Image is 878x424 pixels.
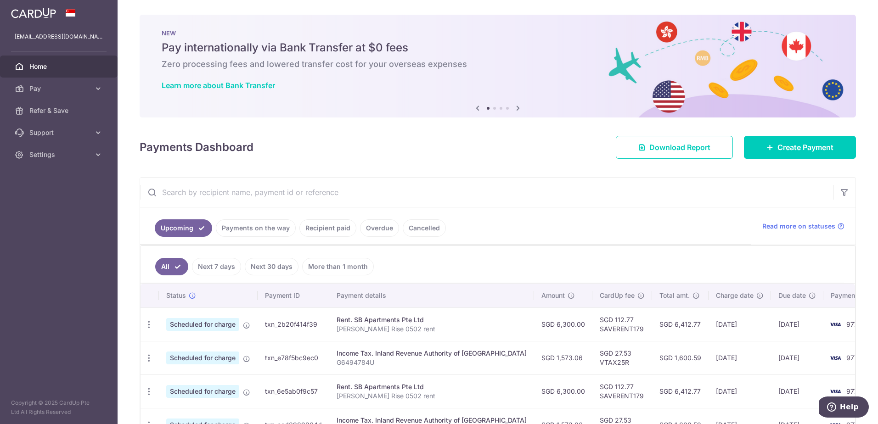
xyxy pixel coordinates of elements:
span: Pay [29,84,90,93]
p: [PERSON_NAME] Rise 0502 rent [337,324,527,334]
a: Read more on statuses [762,222,844,231]
h4: Payments Dashboard [140,139,253,156]
td: SGD 6,412.77 [652,307,709,341]
h5: Pay internationally via Bank Transfer at $0 fees [162,40,834,55]
span: Status [166,291,186,300]
a: More than 1 month [302,258,374,275]
a: All [155,258,188,275]
td: SGD 112.77 SAVERENT179 [592,307,652,341]
th: Payment ID [258,284,329,307]
input: Search by recipient name, payment id or reference [140,178,833,207]
p: NEW [162,29,834,37]
td: [DATE] [771,341,823,374]
div: Income Tax. Inland Revenue Authority of [GEOGRAPHIC_DATA] [337,349,527,358]
a: Learn more about Bank Transfer [162,81,275,90]
td: [DATE] [709,374,771,408]
td: [DATE] [771,307,823,341]
td: SGD 27.53 VTAX25R [592,341,652,374]
a: Next 30 days [245,258,298,275]
a: Upcoming [155,219,212,237]
span: Scheduled for charge [166,318,239,331]
a: Next 7 days [192,258,241,275]
span: CardUp fee [600,291,635,300]
span: Create Payment [777,142,833,153]
iframe: Opens a widget where you can find more information [819,396,869,419]
span: Read more on statuses [762,222,835,231]
img: Bank Card [826,386,844,397]
td: txn_e78f5bc9ec0 [258,341,329,374]
span: Scheduled for charge [166,351,239,364]
img: Bank transfer banner [140,15,856,117]
p: G6494784U [337,358,527,367]
td: txn_6e5ab0f9c57 [258,374,329,408]
span: 9770 [846,354,862,362]
a: Overdue [360,219,399,237]
p: [EMAIL_ADDRESS][DOMAIN_NAME] [15,32,103,41]
p: [PERSON_NAME] Rise 0502 rent [337,391,527,401]
img: Bank Card [826,319,844,330]
a: Create Payment [744,136,856,159]
span: 9770 [846,320,862,328]
td: SGD 1,573.06 [534,341,592,374]
td: SGD 1,600.59 [652,341,709,374]
div: Rent. SB Apartments Pte Ltd [337,382,527,391]
img: Bank Card [826,352,844,363]
a: Download Report [616,136,733,159]
td: [DATE] [771,374,823,408]
span: Charge date [716,291,754,300]
a: Payments on the way [216,219,296,237]
span: Home [29,62,90,71]
td: txn_2b20f414f39 [258,307,329,341]
th: Payment details [329,284,534,307]
span: Settings [29,150,90,159]
a: Recipient paid [299,219,356,237]
span: Support [29,128,90,137]
td: [DATE] [709,307,771,341]
td: SGD 112.77 SAVERENT179 [592,374,652,408]
td: SGD 6,300.00 [534,307,592,341]
span: Total amt. [659,291,690,300]
td: SGD 6,412.77 [652,374,709,408]
span: Due date [778,291,806,300]
span: Refer & Save [29,106,90,115]
span: 9770 [846,387,862,395]
img: CardUp [11,7,56,18]
td: [DATE] [709,341,771,374]
a: Cancelled [403,219,446,237]
span: Download Report [649,142,710,153]
span: Scheduled for charge [166,385,239,398]
td: SGD 6,300.00 [534,374,592,408]
div: Rent. SB Apartments Pte Ltd [337,315,527,324]
h6: Zero processing fees and lowered transfer cost for your overseas expenses [162,59,834,70]
span: Amount [541,291,565,300]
